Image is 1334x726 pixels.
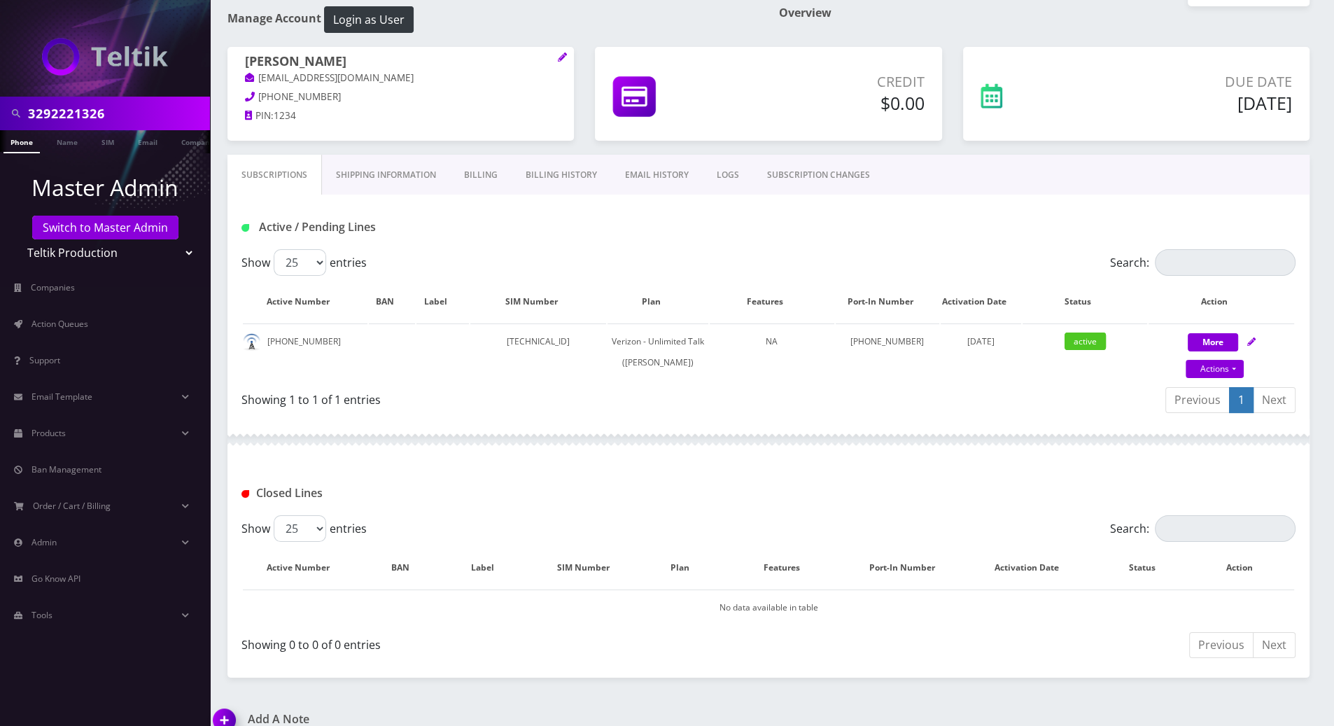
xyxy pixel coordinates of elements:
[1155,515,1296,542] input: Search:
[241,386,758,408] div: Showing 1 to 1 of 1 entries
[1188,333,1238,351] button: More
[31,463,101,475] span: Ban Management
[779,6,1310,20] h1: Overview
[31,536,57,548] span: Admin
[243,281,367,322] th: Active Number: activate to sort column ascending
[1110,515,1296,542] label: Search:
[534,547,647,588] th: SIM Number: activate to sort column ascending
[649,547,725,588] th: Plan: activate to sort column ascending
[836,323,939,380] td: [PHONE_NUMBER]
[710,323,834,380] td: NA
[447,547,533,588] th: Label: activate to sort column ascending
[611,155,703,195] a: EMAIL HISTORY
[50,130,85,152] a: Name
[369,547,445,588] th: BAN: activate to sort column ascending
[31,427,66,439] span: Products
[131,130,164,152] a: Email
[241,631,758,653] div: Showing 0 to 0 of 0 entries
[42,38,168,76] img: Teltik Production
[608,323,708,380] td: Verizon - Unlimited Talk ([PERSON_NAME])
[751,71,924,92] p: Credit
[94,130,121,152] a: SIM
[1110,249,1296,276] label: Search:
[852,547,966,588] th: Port-In Number: activate to sort column ascending
[416,281,469,322] th: Label: activate to sort column ascending
[1102,547,1198,588] th: Status: activate to sort column ascending
[967,547,1100,588] th: Activation Date: activate to sort column ascending
[241,249,367,276] label: Show entries
[369,281,415,322] th: BAN: activate to sort column ascending
[28,100,206,127] input: Search in Company
[967,335,995,347] span: [DATE]
[1023,281,1147,322] th: Status: activate to sort column ascending
[3,130,40,153] a: Phone
[243,323,367,380] td: [PHONE_NUMBER]
[941,281,1022,322] th: Activation Date: activate to sort column ascending
[213,713,758,726] a: Add A Note
[31,609,52,621] span: Tools
[710,281,834,322] th: Features: activate to sort column ascending
[1253,632,1296,658] a: Next
[274,109,296,122] span: 1234
[1091,71,1292,92] p: Due Date
[245,71,414,85] a: [EMAIL_ADDRESS][DOMAIN_NAME]
[1155,249,1296,276] input: Search:
[243,547,367,588] th: Active Number: activate to sort column descending
[1186,360,1244,378] a: Actions
[703,155,753,195] a: LOGS
[241,224,249,232] img: Active / Pending Lines
[274,515,326,542] select: Showentries
[1065,333,1106,350] span: active
[450,155,512,195] a: Billing
[1189,632,1254,658] a: Previous
[726,547,851,588] th: Features: activate to sort column ascending
[243,333,260,351] img: default.png
[32,216,178,239] a: Switch to Master Admin
[33,500,111,512] span: Order / Cart / Billing
[470,281,606,322] th: SIM Number: activate to sort column ascending
[753,155,884,195] a: SUBSCRIPTION CHANGES
[174,130,221,152] a: Company
[241,515,367,542] label: Show entries
[751,92,924,113] h5: $0.00
[836,281,939,322] th: Port-In Number: activate to sort column ascending
[470,323,606,380] td: [TECHNICAL_ID]
[1149,281,1294,322] th: Action: activate to sort column ascending
[31,573,80,585] span: Go Know API
[243,589,1294,625] td: No data available in table
[274,249,326,276] select: Showentries
[29,354,60,366] span: Support
[1165,387,1230,413] a: Previous
[1229,387,1254,413] a: 1
[241,487,579,500] h1: Closed Lines
[245,54,556,71] h1: [PERSON_NAME]
[245,109,274,123] a: PIN:
[1198,547,1294,588] th: Action : activate to sort column ascending
[1253,387,1296,413] a: Next
[321,11,414,26] a: Login as User
[31,281,75,293] span: Companies
[258,90,341,103] span: [PHONE_NUMBER]
[241,490,249,498] img: Closed Lines
[227,6,758,33] h1: Manage Account
[31,318,88,330] span: Action Queues
[31,391,92,403] span: Email Template
[227,155,322,195] a: Subscriptions
[322,155,450,195] a: Shipping Information
[512,155,611,195] a: Billing History
[324,6,414,33] button: Login as User
[241,221,579,234] h1: Active / Pending Lines
[1091,92,1292,113] h5: [DATE]
[608,281,708,322] th: Plan: activate to sort column ascending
